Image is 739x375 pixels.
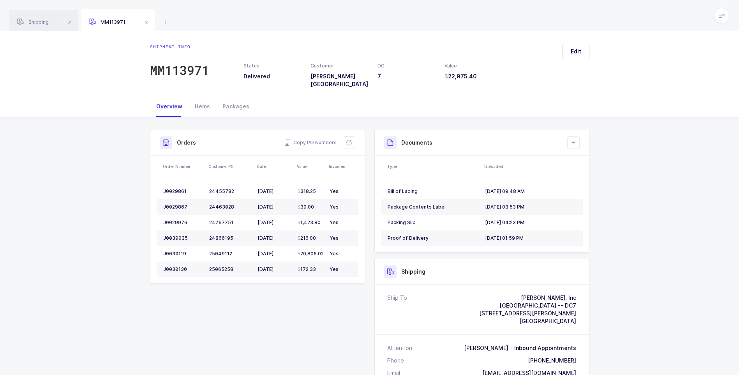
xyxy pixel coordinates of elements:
[258,204,291,210] div: [DATE]
[298,204,314,210] span: 39.00
[563,44,589,59] button: Edit
[377,73,435,80] h3: 7
[209,219,251,226] div: 24767751
[177,139,196,147] h3: Orders
[163,251,203,257] div: J0030119
[284,139,337,147] button: Copy PO Numbers
[150,96,189,117] div: Overview
[89,19,125,25] span: MM113971
[401,139,432,147] h3: Documents
[479,310,576,317] div: [STREET_ADDRESS][PERSON_NAME]
[444,62,502,69] div: Value
[209,266,251,272] div: 25065258
[243,73,301,80] h3: Delivered
[310,73,368,88] h3: [PERSON_NAME] [GEOGRAPHIC_DATA]
[298,188,316,195] span: 318.25
[528,357,576,364] div: [PHONE_NUMBER]
[258,251,291,257] div: [DATE]
[464,344,576,352] div: [PERSON_NAME] - Inbound Appointments
[209,204,251,210] div: 24463028
[387,163,480,170] div: Type
[258,266,291,272] div: [DATE]
[387,344,412,352] div: Attention
[258,219,291,226] div: [DATE]
[216,96,256,117] div: Packages
[163,188,203,195] div: J0029861
[209,251,251,257] div: 25049112
[298,219,321,226] span: 1,423.80
[479,294,576,302] div: [PERSON_NAME], Inc
[163,204,203,210] div: J0029867
[479,302,576,310] div: [GEOGRAPHIC_DATA] -- DC7
[377,62,435,69] div: DC
[209,235,251,241] div: 24860195
[444,73,477,80] span: 22,975.40
[401,268,425,276] h3: Shipping
[150,44,209,50] div: Shipment info
[387,294,407,325] div: Ship To
[258,235,291,241] div: [DATE]
[208,163,252,170] div: Customer PO
[209,188,251,195] div: 24455782
[298,266,316,272] span: 172.33
[485,188,576,195] div: [DATE] 09:48 AM
[330,266,339,272] span: Yes
[297,163,324,170] div: Value
[163,163,204,170] div: Order Number
[330,219,339,225] span: Yes
[571,48,581,55] span: Edit
[484,163,580,170] div: Uploaded
[330,204,339,210] span: Yes
[298,251,324,257] span: 20,806.02
[17,19,49,25] span: Shipping
[330,251,339,256] span: Yes
[388,235,479,241] div: Proof of Delivery
[163,219,203,226] div: J0029976
[388,204,479,210] div: Package Contents Label
[257,163,292,170] div: Date
[387,357,404,364] div: Phone
[519,318,576,324] span: [GEOGRAPHIC_DATA]
[298,235,316,241] span: 216.00
[330,188,339,194] span: Yes
[310,62,368,69] div: Customer
[388,188,479,195] div: Bill of Lading
[163,235,203,241] div: J0030035
[258,188,291,195] div: [DATE]
[163,266,203,272] div: J0030130
[189,96,216,117] div: Items
[485,235,576,241] div: [DATE] 01:59 PM
[243,62,301,69] div: Status
[330,235,339,241] span: Yes
[388,219,479,226] div: Packing Slip
[485,219,576,226] div: [DATE] 04:23 PM
[329,163,356,170] div: Invoiced
[485,204,576,210] div: [DATE] 03:53 PM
